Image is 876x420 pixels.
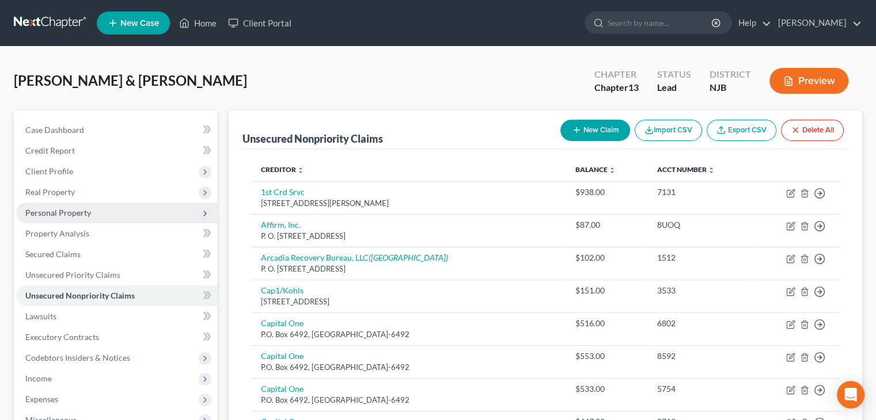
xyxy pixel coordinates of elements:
span: Credit Report [25,146,75,155]
div: Status [657,68,691,81]
a: Help [733,13,771,33]
span: Lawsuits [25,311,56,321]
div: Chapter [594,68,639,81]
span: Codebtors Insiders & Notices [25,353,130,362]
a: [PERSON_NAME] [772,13,862,33]
span: Unsecured Priority Claims [25,270,120,280]
button: Delete All [781,120,844,141]
div: $533.00 [575,383,638,395]
span: Secured Claims [25,249,81,259]
span: Income [25,373,52,383]
div: $87.00 [575,219,638,231]
div: Open Intercom Messenger [837,381,864,408]
div: 6802 [657,318,744,329]
div: $938.00 [575,186,638,198]
span: Property Analysis [25,228,89,238]
i: unfold_more [297,167,304,174]
div: 3533 [657,285,744,296]
div: [STREET_ADDRESS][PERSON_NAME] [261,198,557,209]
div: $553.00 [575,350,638,362]
a: Secured Claims [16,244,217,265]
div: 1512 [657,252,744,264]
a: Cap1/Kohls [261,285,304,295]
div: NJB [710,81,751,94]
a: Capital One [261,318,304,328]
div: Unsecured Nonpriority Claims [242,132,383,146]
a: Home [173,13,222,33]
a: Creditor unfold_more [261,165,304,174]
a: Credit Report [16,140,217,161]
a: Export CSV [707,120,776,141]
a: Client Portal [222,13,297,33]
button: Preview [769,68,848,94]
span: Executory Contracts [25,332,99,342]
i: unfold_more [609,167,616,174]
span: Expenses [25,394,58,404]
span: Unsecured Nonpriority Claims [25,291,135,300]
div: 8592 [657,350,744,362]
a: Balance unfold_more [575,165,616,174]
a: Case Dashboard [16,120,217,140]
div: P.O. Box 6492, [GEOGRAPHIC_DATA]-6492 [261,362,557,373]
span: 13 [628,82,639,93]
div: $151.00 [575,285,638,296]
div: $102.00 [575,252,638,264]
a: Capital One [261,384,304,394]
div: P.O. Box 6492, [GEOGRAPHIC_DATA]-6492 [261,395,557,406]
input: Search by name... [608,12,713,33]
a: Lawsuits [16,306,217,327]
a: 1st Crd Srvc [261,187,305,197]
span: Real Property [25,187,75,197]
a: Property Analysis [16,223,217,244]
div: P.O. Box 6492, [GEOGRAPHIC_DATA]-6492 [261,329,557,340]
i: unfold_more [707,167,714,174]
a: Arcadia Recovery Bureau, LLC([GEOGRAPHIC_DATA]) [261,253,448,262]
span: Client Profile [25,166,73,176]
button: Import CSV [635,120,702,141]
div: 5754 [657,383,744,395]
button: New Claim [560,120,630,141]
a: Unsecured Priority Claims [16,265,217,285]
a: Acct Number unfold_more [657,165,714,174]
i: ([GEOGRAPHIC_DATA]) [369,253,448,262]
span: Personal Property [25,208,91,217]
a: Capital One [261,351,304,361]
a: Affirm, Inc. [261,220,301,230]
div: 7131 [657,186,744,198]
div: Lead [657,81,691,94]
div: Chapter [594,81,639,94]
div: 8UOQ [657,219,744,231]
div: District [710,68,751,81]
span: [PERSON_NAME] & [PERSON_NAME] [14,72,247,89]
span: New Case [120,19,159,28]
div: P. O. [STREET_ADDRESS] [261,231,557,242]
a: Executory Contracts [16,327,217,348]
div: $516.00 [575,318,638,329]
span: Case Dashboard [25,125,84,135]
div: P. O. [STREET_ADDRESS] [261,264,557,274]
div: [STREET_ADDRESS] [261,296,557,307]
a: Unsecured Nonpriority Claims [16,285,217,306]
